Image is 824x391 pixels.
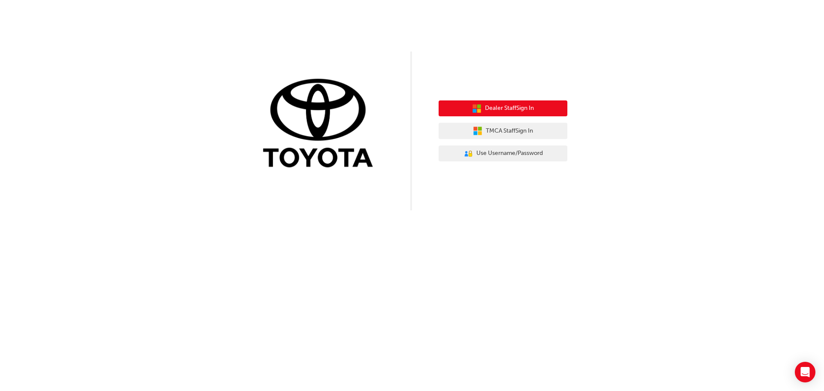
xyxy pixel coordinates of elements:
button: Dealer StaffSign In [439,100,567,117]
button: TMCA StaffSign In [439,123,567,139]
span: Dealer Staff Sign In [485,103,534,113]
button: Use Username/Password [439,145,567,162]
span: Use Username/Password [476,149,543,158]
div: Open Intercom Messenger [795,362,815,382]
span: TMCA Staff Sign In [486,126,533,136]
img: Trak [257,77,385,172]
